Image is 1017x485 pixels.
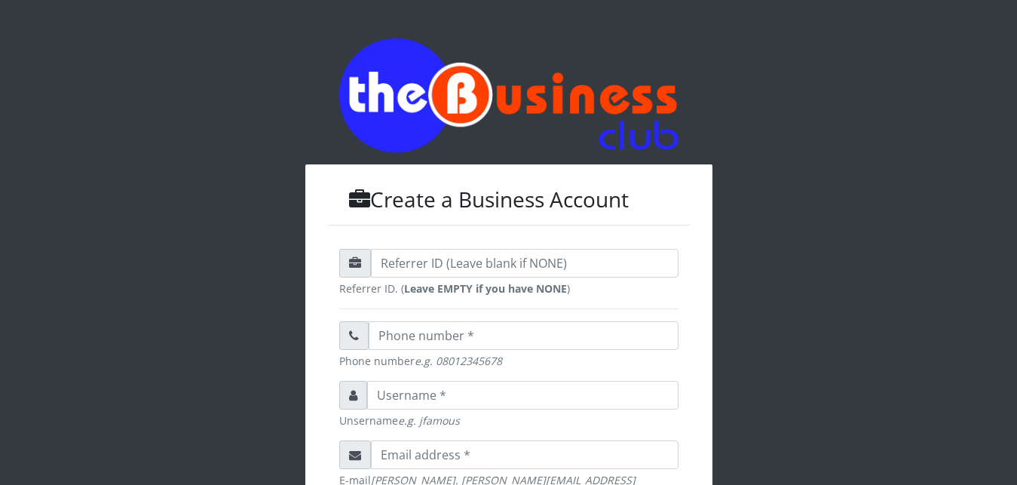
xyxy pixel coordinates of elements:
[328,187,690,213] h3: Create a Business Account
[371,249,679,278] input: Referrer ID (Leave blank if NONE)
[415,354,502,368] em: e.g. 08012345678
[369,321,679,350] input: Phone number *
[339,353,679,369] small: Phone number
[339,281,679,296] small: Referrer ID. ( )
[404,281,567,296] strong: Leave EMPTY if you have NONE
[339,413,679,428] small: Unsername
[398,413,460,428] em: e.g. jfamous
[367,381,679,410] input: Username *
[371,440,679,469] input: Email address *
